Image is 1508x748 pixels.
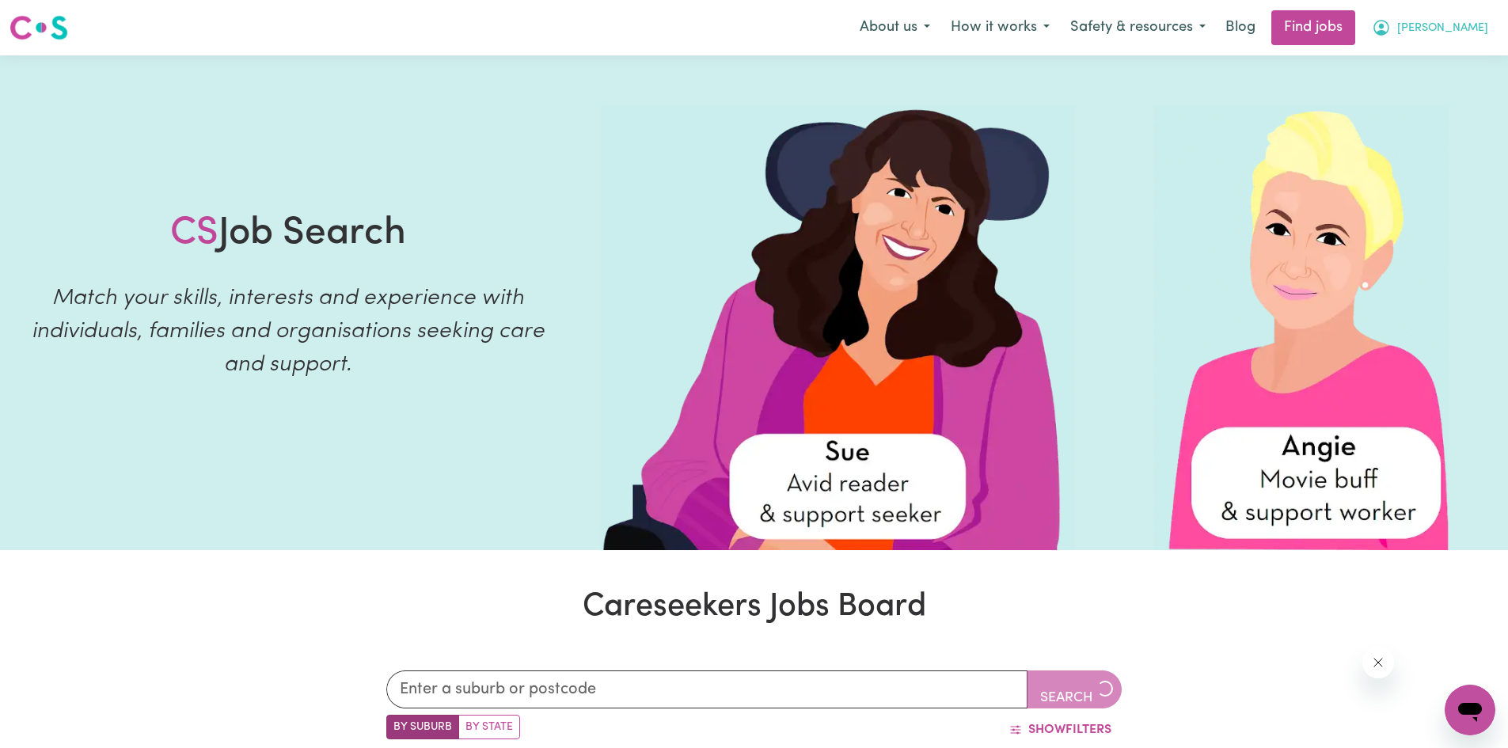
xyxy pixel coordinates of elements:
img: Careseekers logo [9,13,68,42]
input: Enter a suburb or postcode [386,670,1027,708]
a: Careseekers logo [9,9,68,46]
button: About us [849,11,940,44]
p: Match your skills, interests and experience with individuals, families and organisations seeking ... [19,282,556,382]
iframe: Button to launch messaging window [1445,685,1495,735]
button: My Account [1362,11,1499,44]
a: Find jobs [1271,10,1355,45]
label: Search by state [458,715,520,739]
button: Safety & resources [1060,11,1216,44]
label: Search by suburb/post code [386,715,459,739]
span: Show [1028,723,1065,736]
button: ShowFilters [999,715,1122,745]
span: CS [170,215,218,252]
span: Need any help? [9,11,96,24]
span: [PERSON_NAME] [1397,20,1488,37]
a: Blog [1216,10,1265,45]
button: How it works [940,11,1060,44]
h1: Job Search [170,211,406,257]
iframe: Close message [1362,647,1394,678]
